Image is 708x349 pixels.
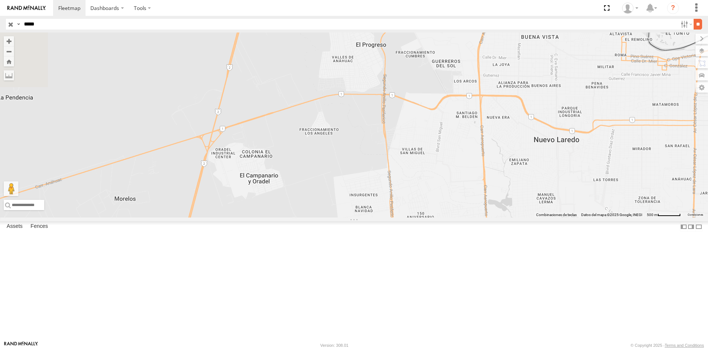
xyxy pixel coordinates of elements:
div: Version: 308.01 [320,343,348,348]
span: 500 m [647,213,657,217]
div: © Copyright 2025 - [631,343,704,348]
div: Sebastian Velez [619,3,641,14]
label: Measure [4,70,14,81]
img: rand-logo.svg [7,6,46,11]
button: Combinaciones de teclas [536,212,577,218]
label: Fences [27,222,52,232]
button: Arrastra el hombrecito naranja al mapa para abrir Street View [4,181,18,196]
label: Search Filter Options [678,19,694,30]
a: Condiciones (se abre en una nueva pestaña) [688,213,703,216]
label: Dock Summary Table to the Left [680,221,687,232]
label: Map Settings [695,82,708,93]
button: Escala del mapa: 500 m por 59 píxeles [645,212,683,218]
label: Assets [3,222,26,232]
button: Zoom out [4,46,14,57]
label: Hide Summary Table [695,221,702,232]
label: Dock Summary Table to the Right [687,221,695,232]
button: Zoom in [4,36,14,46]
label: Search Query [15,19,21,30]
button: Zoom Home [4,57,14,66]
a: Visit our Website [4,342,38,349]
i: ? [667,2,679,14]
a: Terms and Conditions [665,343,704,348]
span: Datos del mapa ©2025 Google, INEGI [581,213,642,217]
